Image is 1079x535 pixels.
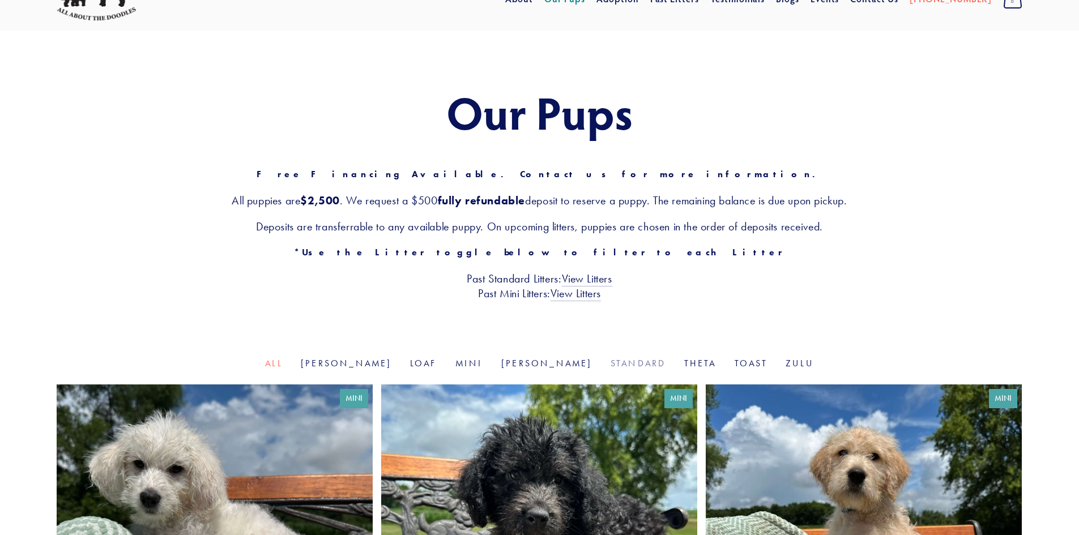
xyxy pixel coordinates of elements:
strong: *Use the Litter toggle below to filter to each Litter [294,247,785,258]
a: Theta [684,358,717,369]
a: Zulu [786,358,814,369]
strong: $2,500 [300,194,340,207]
h1: Our Pups [57,87,1022,137]
a: Standard [611,358,666,369]
a: [PERSON_NAME] [301,358,392,369]
a: All [265,358,283,369]
a: Loaf [410,358,437,369]
h3: Deposits are transferrable to any available puppy. On upcoming litters, puppies are chosen in the... [57,219,1022,234]
a: [PERSON_NAME] [501,358,592,369]
a: View Litters [562,272,612,286]
strong: fully refundable [438,194,526,207]
a: View Litters [551,286,601,301]
a: Toast [735,358,767,369]
h3: Past Standard Litters: Past Mini Litters: [57,271,1022,301]
h3: All puppies are . We request a $500 deposit to reserve a puppy. The remaining balance is due upon... [57,193,1022,208]
strong: Free Financing Available. Contact us for more information. [257,169,822,179]
a: Mini [455,358,483,369]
